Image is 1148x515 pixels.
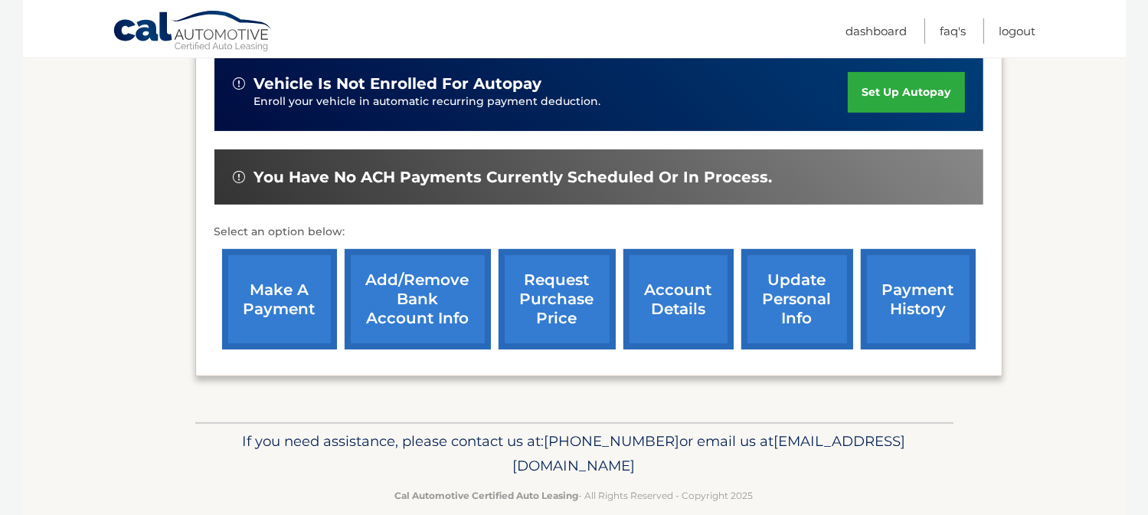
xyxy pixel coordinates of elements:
a: request purchase price [499,249,616,349]
p: If you need assistance, please contact us at: or email us at [205,429,944,478]
a: FAQ's [940,18,966,44]
span: You have no ACH payments currently scheduled or in process. [254,168,773,187]
img: alert-white.svg [233,77,245,90]
a: Add/Remove bank account info [345,249,491,349]
a: Dashboard [846,18,908,44]
strong: Cal Automotive Certified Auto Leasing [395,490,579,501]
a: set up autopay [848,72,964,113]
a: update personal info [741,249,853,349]
img: alert-white.svg [233,171,245,183]
span: [EMAIL_ADDRESS][DOMAIN_NAME] [513,432,906,474]
p: - All Rights Reserved - Copyright 2025 [205,487,944,504]
a: payment history [861,249,976,349]
span: vehicle is not enrolled for autopay [254,74,542,93]
p: Select an option below: [214,223,983,241]
span: [PHONE_NUMBER] [545,432,680,450]
a: account details [623,249,734,349]
a: Logout [999,18,1036,44]
a: Cal Automotive [113,10,273,54]
p: Enroll your vehicle in automatic recurring payment deduction. [254,93,849,110]
a: make a payment [222,249,337,349]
